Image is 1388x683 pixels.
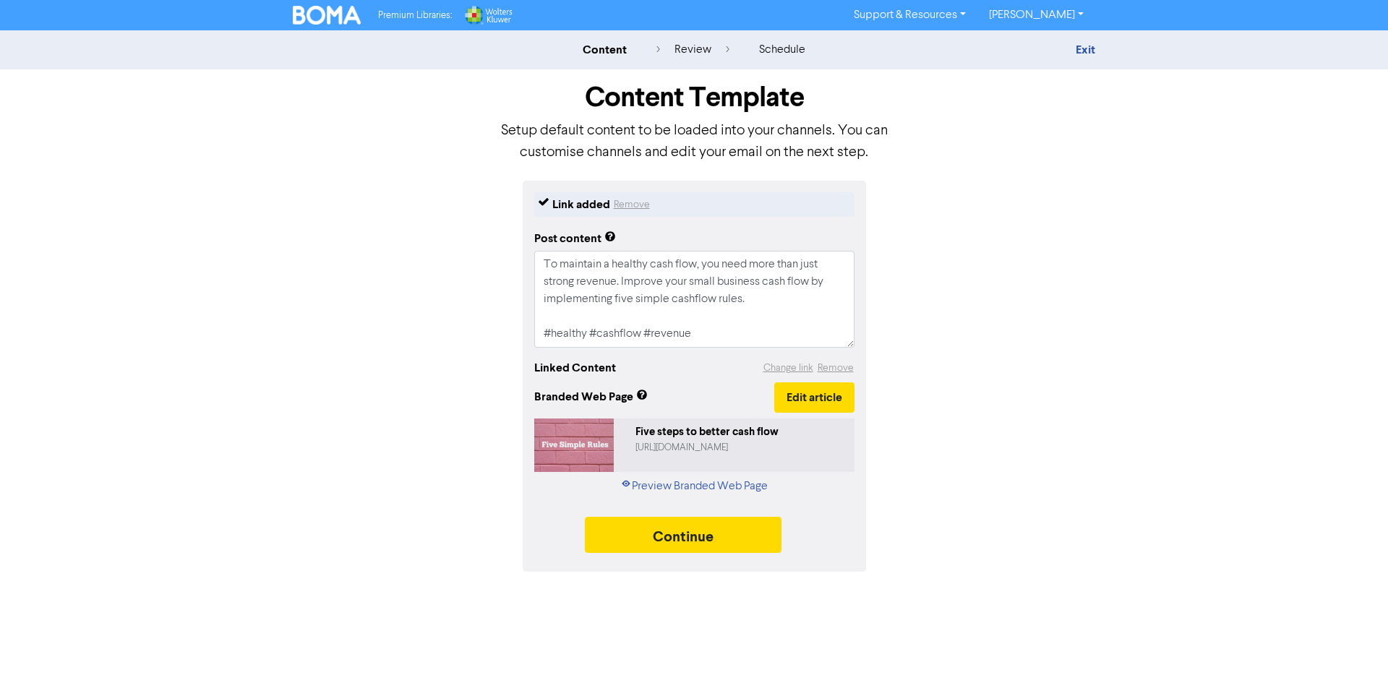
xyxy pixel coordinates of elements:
[534,230,616,247] div: Post content
[499,81,889,114] h1: Content Template
[585,517,781,553] button: Continue
[1316,614,1388,683] iframe: Chat Widget
[817,360,854,377] button: Remove
[842,4,977,27] a: Support & Resources
[620,478,768,495] a: Preview Branded Web Page
[583,41,627,59] div: content
[656,41,729,59] div: review
[463,6,513,25] img: Wolters Kluwer
[552,196,610,213] div: Link added
[534,359,616,377] div: Linked Content
[635,441,848,455] div: https://public2.bomamarketing.com/cp/HoaY9Ktt0QQiQuKuOMcKm?sa=ApKHn4lXf9
[534,388,774,405] span: Branded Web Page
[774,382,854,413] button: Edit article
[1076,43,1095,57] a: Exit
[977,4,1095,27] a: [PERSON_NAME]
[499,120,889,163] p: Setup default content to be loaded into your channels. You can customise channels and edit your e...
[613,196,651,213] button: Remove
[763,360,814,377] button: Change link
[534,418,614,472] img: HoaY9Ktt0QQiQuKuOMcKm-Five-Simple-Rules.jpg
[378,11,452,20] span: Premium Libraries:
[293,6,361,25] img: BOMA Logo
[759,41,805,59] div: schedule
[635,424,848,441] div: Five steps to better cash flow
[534,251,854,348] textarea: To maintain a healthy cash flow, you need more than just strong revenue. Improve your small busin...
[534,418,854,472] a: Five steps to better cash flow[URL][DOMAIN_NAME]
